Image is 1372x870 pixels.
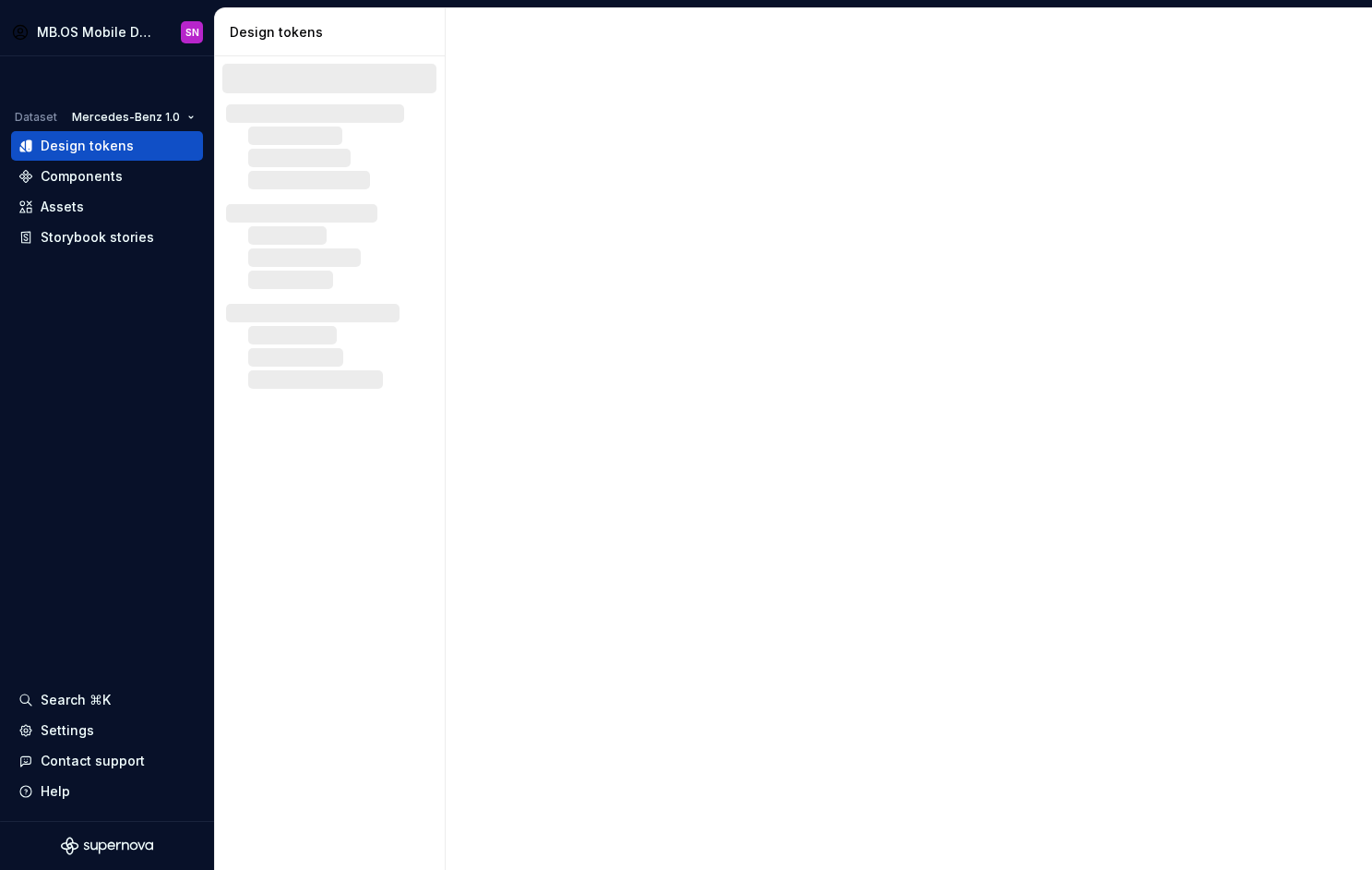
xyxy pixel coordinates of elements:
[11,192,203,222] a: Assets
[41,137,134,155] div: Design tokens
[11,223,203,252] a: Storybook stories
[11,716,203,745] a: Settings
[11,162,203,191] a: Components
[64,104,203,130] button: Mercedes-Benz 1.0
[41,721,94,740] div: Settings
[4,12,210,52] button: MB.OS Mobile Design SystemSN
[11,685,203,715] button: Search ⌘K
[41,752,145,770] div: Contact support
[185,25,199,40] div: SN
[41,782,70,801] div: Help
[37,23,155,42] div: MB.OS Mobile Design System
[41,691,111,709] div: Search ⌘K
[15,110,57,125] div: Dataset
[11,131,203,161] a: Design tokens
[41,198,84,216] div: Assets
[11,746,203,776] button: Contact support
[11,777,203,806] button: Help
[61,837,153,855] svg: Supernova Logo
[41,228,154,247] div: Storybook stories
[41,167,123,186] div: Components
[72,110,180,125] span: Mercedes-Benz 1.0
[230,23,437,42] div: Design tokens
